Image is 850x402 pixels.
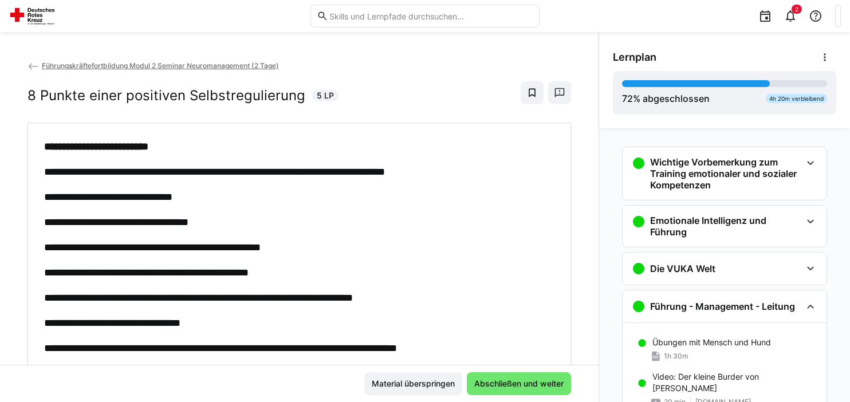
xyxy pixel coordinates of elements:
h3: Die VUKA Welt [650,263,715,274]
h2: 8 Punkte einer positiven Selbstregulierung [27,87,305,104]
span: 72 [622,93,633,104]
h3: Wichtige Vorbemerkung zum Training emotionaler und sozialer Kompetenzen [650,156,801,191]
h3: Emotionale Intelligenz und Führung [650,215,801,238]
span: 1h 30m [664,352,688,361]
div: 4h 20m verbleibend [766,94,827,103]
div: % abgeschlossen [622,92,710,105]
input: Skills und Lernpfade durchsuchen… [328,11,533,21]
span: Abschließen und weiter [473,378,565,389]
span: 5 LP [317,90,334,101]
span: Material überspringen [370,378,457,389]
span: Führungskräftefortbildung Modul 2 Seminar Neuromanagement (2 Tage) [42,61,279,70]
h3: Führung - Management - Leitung [650,301,795,312]
a: Führungskräftefortbildung Modul 2 Seminar Neuromanagement (2 Tage) [27,61,279,70]
button: Abschließen und weiter [467,372,571,395]
button: Material überspringen [364,372,462,395]
p: Übungen mit Mensch und Hund [652,337,771,348]
span: 2 [795,6,798,13]
span: Lernplan [613,51,656,64]
p: Video: Der kleine Burder von [PERSON_NAME] [652,371,817,394]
